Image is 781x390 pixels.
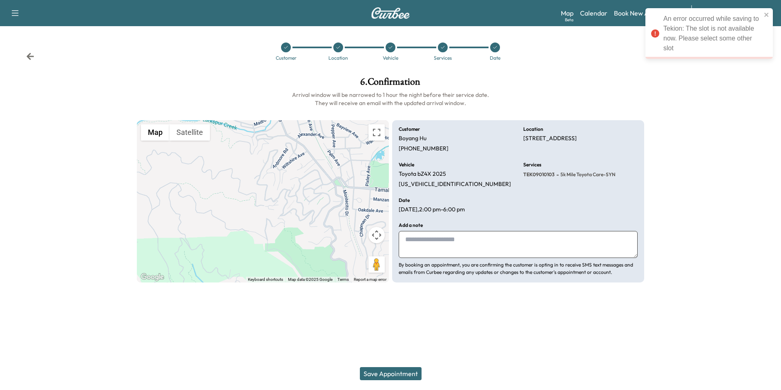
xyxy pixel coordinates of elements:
[399,135,426,142] p: Boyang Hu
[399,170,446,178] p: Toyota bZ4X 2025
[399,181,511,188] p: [US_VEHICLE_IDENTIFICATION_NUMBER]
[663,14,761,53] div: An error occurred while saving to Tekion: The slot is not available now. Please select some other...
[139,272,166,282] img: Google
[523,171,555,178] span: TEK09010103
[559,171,616,178] span: 5k Mile Toyota Care-SYN
[137,91,645,107] h6: Arrival window will be narrowed to 1 hour the night before their service date. They will receive ...
[555,170,559,179] span: -
[288,277,332,282] span: Map data ©2025 Google
[368,256,385,273] button: Drag Pegman onto the map to open Street View
[399,162,414,167] h6: Vehicle
[139,272,166,282] a: Open this area in Google Maps (opens a new window)
[561,8,573,18] a: MapBeta
[383,56,398,61] div: Vehicle
[141,124,170,141] button: Show street map
[276,56,297,61] div: Customer
[399,261,638,276] p: By booking an appointment, you are confirming the customer is opting in to receive SMS text messa...
[368,124,385,141] button: Toggle fullscreen view
[580,8,607,18] a: Calendar
[764,11,770,18] button: close
[523,127,543,132] h6: Location
[523,162,541,167] h6: Services
[328,56,348,61] div: Location
[170,124,210,141] button: Show satellite imagery
[399,223,423,228] h6: Add a note
[354,277,386,282] a: Report a map error
[565,17,573,23] div: Beta
[399,206,465,213] p: [DATE] , 2:00 pm - 6:00 pm
[399,145,449,152] p: [PHONE_NUMBER]
[137,77,645,91] h1: 6 . Confirmation
[434,56,452,61] div: Services
[360,367,422,380] button: Save Appointment
[371,7,410,19] img: Curbee Logo
[26,52,34,61] div: Back
[337,277,349,282] a: Terms (opens in new tab)
[399,127,420,132] h6: Customer
[614,8,683,18] a: Book New Appointment
[490,56,500,61] div: Date
[368,227,385,243] button: Map camera controls
[523,135,577,142] p: [STREET_ADDRESS]
[248,277,283,282] button: Keyboard shortcuts
[399,198,410,203] h6: Date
